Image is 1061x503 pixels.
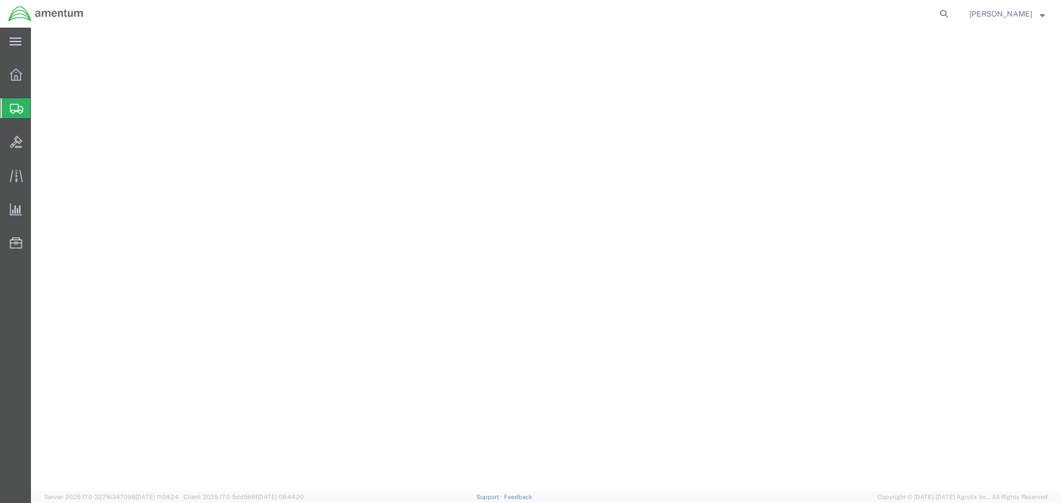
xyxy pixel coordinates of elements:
span: Steven Alcott [969,8,1032,20]
a: Support [476,494,504,500]
iframe: FS Legacy Container [31,28,1061,491]
span: Copyright © [DATE]-[DATE] Agistix Inc., All Rights Reserved [878,493,1048,502]
img: logo [8,6,84,22]
button: [PERSON_NAME] [969,7,1046,20]
span: Client: 2025.17.0-5dd568f [183,494,304,500]
span: [DATE] 08:44:20 [258,494,304,500]
span: Server: 2025.17.0-327f6347098 [44,494,178,500]
span: [DATE] 11:04:24 [135,494,178,500]
a: Feedback [504,494,532,500]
